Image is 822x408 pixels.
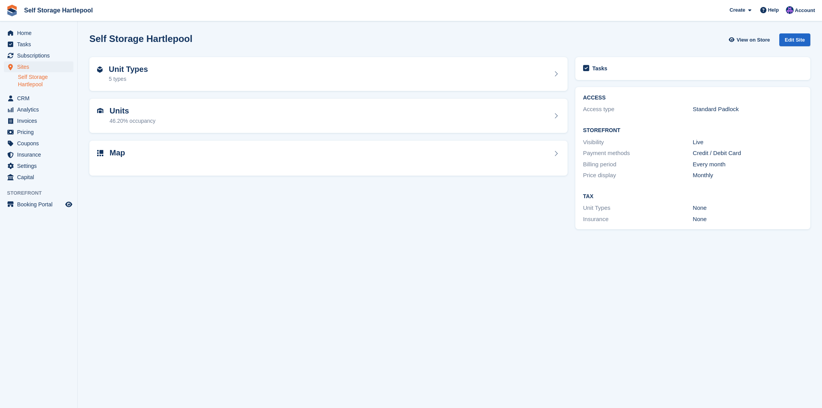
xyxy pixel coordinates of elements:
[4,172,73,183] a: menu
[6,5,18,16] img: stora-icon-8386f47178a22dfd0bd8f6a31ec36ba5ce8667c1dd55bd0f319d3a0aa187defe.svg
[7,189,77,197] span: Storefront
[693,160,803,169] div: Every month
[583,95,803,101] h2: ACCESS
[109,65,148,74] h2: Unit Types
[17,104,64,115] span: Analytics
[583,149,693,158] div: Payment methods
[110,106,155,115] h2: Units
[97,66,103,73] img: unit-type-icn-2b2737a686de81e16bb02015468b77c625bbabd49415b5ef34ead5e3b44a266d.svg
[17,28,64,38] span: Home
[693,171,803,180] div: Monthly
[110,117,155,125] div: 46.20% occupancy
[17,160,64,171] span: Settings
[4,127,73,138] a: menu
[18,73,73,88] a: Self Storage Hartlepool
[4,104,73,115] a: menu
[730,6,745,14] span: Create
[795,7,815,14] span: Account
[4,50,73,61] a: menu
[737,36,770,44] span: View on Store
[583,204,693,213] div: Unit Types
[583,127,803,134] h2: Storefront
[110,148,125,157] h2: Map
[583,215,693,224] div: Insurance
[21,4,96,17] a: Self Storage Hartlepool
[4,199,73,210] a: menu
[4,160,73,171] a: menu
[768,6,779,14] span: Help
[89,33,192,44] h2: Self Storage Hartlepool
[786,6,794,14] img: Sean Wood
[64,200,73,209] a: Preview store
[89,99,568,133] a: Units 46.20% occupancy
[17,149,64,160] span: Insurance
[4,138,73,149] a: menu
[17,115,64,126] span: Invoices
[592,65,608,72] h2: Tasks
[97,108,103,113] img: unit-icn-7be61d7bf1b0ce9d3e12c5938cc71ed9869f7b940bace4675aadf7bd6d80202e.svg
[4,93,73,104] a: menu
[728,33,773,46] a: View on Store
[4,28,73,38] a: menu
[583,105,693,114] div: Access type
[17,61,64,72] span: Sites
[89,141,568,176] a: Map
[693,149,803,158] div: Credit / Debit Card
[4,39,73,50] a: menu
[17,127,64,138] span: Pricing
[583,138,693,147] div: Visibility
[583,160,693,169] div: Billing period
[17,199,64,210] span: Booking Portal
[693,138,803,147] div: Live
[779,33,810,49] a: Edit Site
[693,215,803,224] div: None
[109,75,148,83] div: 5 types
[89,57,568,91] a: Unit Types 5 types
[583,194,803,200] h2: Tax
[97,150,103,156] img: map-icn-33ee37083ee616e46c38cad1a60f524a97daa1e2b2c8c0bc3eb3415660979fc1.svg
[17,138,64,149] span: Coupons
[4,115,73,126] a: menu
[693,204,803,213] div: None
[17,172,64,183] span: Capital
[693,105,803,114] div: Standard Padlock
[17,50,64,61] span: Subscriptions
[4,61,73,72] a: menu
[4,149,73,160] a: menu
[17,93,64,104] span: CRM
[779,33,810,46] div: Edit Site
[583,171,693,180] div: Price display
[17,39,64,50] span: Tasks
